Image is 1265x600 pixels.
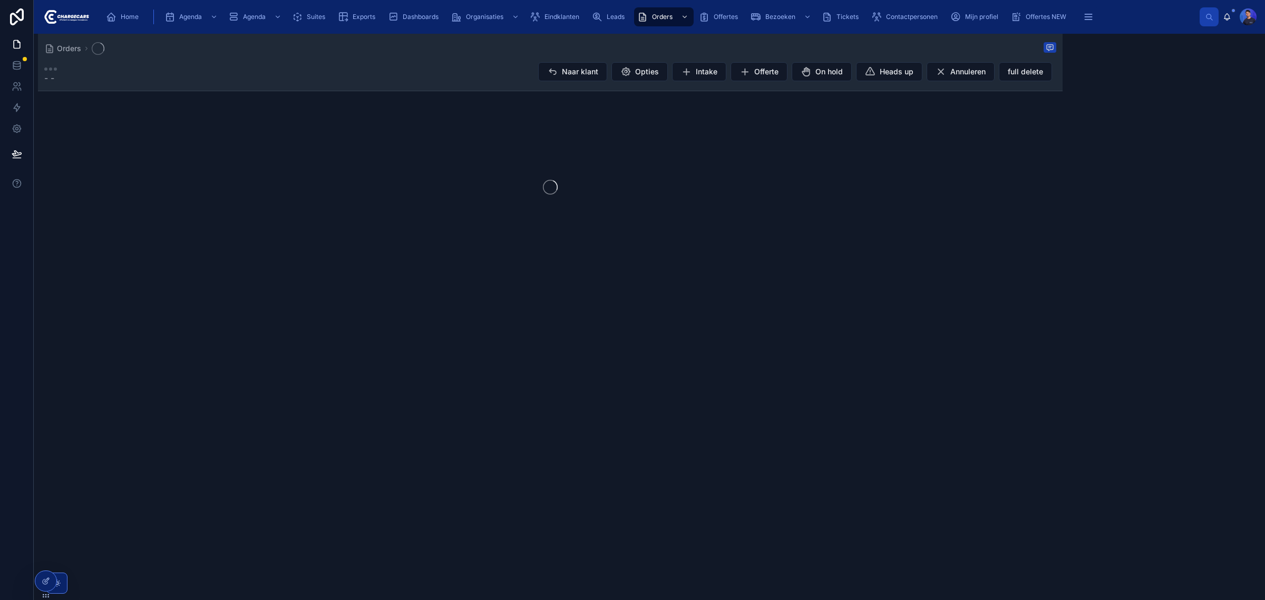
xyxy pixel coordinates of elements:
[635,66,659,77] span: Opties
[950,66,986,77] span: Annuleren
[42,8,89,25] img: App logo
[403,13,439,21] span: Dashboards
[765,13,795,21] span: Bezoeken
[353,13,375,21] span: Exports
[999,62,1052,81] button: full delete
[634,7,694,26] a: Orders
[161,7,223,26] a: Agenda
[544,13,579,21] span: Eindklanten
[448,7,524,26] a: Organisaties
[652,13,673,21] span: Orders
[562,66,598,77] span: Naar klant
[589,7,632,26] a: Leads
[527,7,587,26] a: Eindklanten
[747,7,816,26] a: Bezoeken
[1026,13,1066,21] span: Offertes NEW
[696,7,745,26] a: Offertes
[714,13,738,21] span: Offertes
[607,13,625,21] span: Leads
[672,62,726,81] button: Intake
[179,13,202,21] span: Agenda
[947,7,1006,26] a: Mijn profiel
[243,13,266,21] span: Agenda
[538,62,607,81] button: Naar klant
[44,43,81,54] a: Orders
[385,7,446,26] a: Dashboards
[103,7,146,26] a: Home
[868,7,945,26] a: Contactpersonen
[1008,7,1074,26] a: Offertes NEW
[696,66,717,77] span: Intake
[731,62,787,81] button: Offerte
[965,13,998,21] span: Mijn profiel
[98,5,1200,28] div: scrollable content
[44,72,57,84] span: - -
[754,66,779,77] span: Offerte
[335,7,383,26] a: Exports
[121,13,139,21] span: Home
[57,43,81,54] span: Orders
[886,13,938,21] span: Contactpersonen
[1008,66,1043,77] span: full delete
[225,7,287,26] a: Agenda
[792,62,852,81] button: On hold
[836,13,859,21] span: Tickets
[307,13,325,21] span: Suites
[815,66,843,77] span: On hold
[289,7,333,26] a: Suites
[856,62,922,81] button: Heads up
[611,62,668,81] button: Opties
[880,66,913,77] span: Heads up
[466,13,503,21] span: Organisaties
[927,62,995,81] button: Annuleren
[819,7,866,26] a: Tickets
